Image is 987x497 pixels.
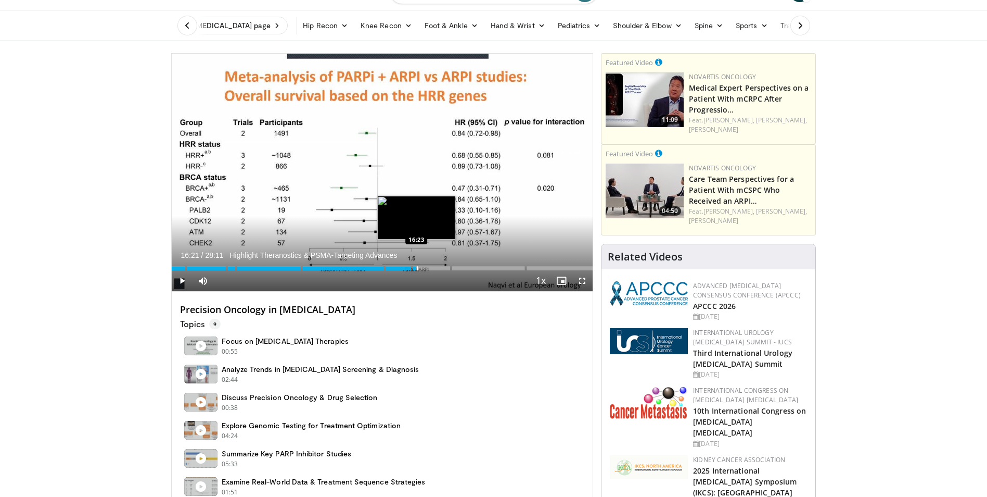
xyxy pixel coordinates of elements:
[693,439,807,449] div: [DATE]
[222,449,352,458] h4: Summarize Key PARP Inhibitor Studies
[222,365,419,374] h4: Analyze Trends in [MEDICAL_DATA] Screening & Diagnosis
[689,174,794,206] a: Care Team Perspectives for a Patient With mCSPC Who Received an ARPI…
[180,304,585,316] h4: Precision Oncology in [MEDICAL_DATA]
[201,251,203,259] span: /
[703,116,754,125] a: [PERSON_NAME],
[693,312,807,321] div: [DATE]
[729,15,774,36] a: Sports
[205,251,223,259] span: 28:11
[171,17,288,34] a: Visit [MEDICAL_DATA] page
[222,488,238,497] p: 01:51
[693,301,736,311] a: APCCC 2026
[659,115,681,125] span: 11:09
[222,393,378,402] h4: Discuss Precision Oncology & Drug Selection
[209,319,221,329] span: 9
[551,270,572,291] button: Enable picture-in-picture mode
[689,216,738,225] a: [PERSON_NAME]
[222,337,349,346] h4: Focus on [MEDICAL_DATA] Therapies
[693,370,807,379] div: [DATE]
[222,375,238,384] p: 02:44
[689,72,756,81] a: Novartis Oncology
[774,15,822,36] a: Trauma
[606,72,684,127] a: 11:09
[693,386,798,404] a: International Congress on [MEDICAL_DATA] [MEDICAL_DATA]
[688,15,729,36] a: Spine
[607,15,688,36] a: Shoulder & Elbow
[222,477,426,487] h4: Examine Real-World Data & Treatment Sequence Strategies
[606,72,684,127] img: 918109e9-db38-4028-9578-5f15f4cfacf3.jpg.150x105_q85_crop-smart_upscale.jpg
[222,431,238,441] p: 04:24
[689,164,756,172] a: Novartis Oncology
[693,406,806,438] a: 10th International Congress on [MEDICAL_DATA] [MEDICAL_DATA]
[180,319,221,329] p: Topics
[610,328,688,354] img: 62fb9566-9173-4071-bcb6-e47c745411c0.png.150x105_q85_autocrop_double_scale_upscale_version-0.2.png
[552,15,607,36] a: Pediatrics
[297,15,354,36] a: Hip Recon
[229,251,397,260] span: Highlight Theranostics & PSMA-Targeting Advances
[693,348,792,369] a: Third International Urology [MEDICAL_DATA] Summit
[608,251,683,263] h4: Related Videos
[610,281,688,306] img: 92ba7c40-df22-45a2-8e3f-1ca017a3d5ba.png.150x105_q85_autocrop_double_scale_upscale_version-0.2.png
[606,164,684,218] a: 04:50
[222,421,401,430] h4: Explore Genomic Testing for Treatment Optimization
[693,281,801,300] a: Advanced [MEDICAL_DATA] Consensus Conference (APCCC)
[418,15,484,36] a: Foot & Ankle
[484,15,552,36] a: Hand & Wrist
[689,116,811,134] div: Feat.
[606,149,653,158] small: Featured Video
[572,270,593,291] button: Fullscreen
[689,207,811,226] div: Feat.
[193,270,213,291] button: Mute
[610,386,688,419] img: 6ff8bc22-9509-4454-a4f8-ac79dd3b8976.png.150x105_q85_autocrop_double_scale_upscale_version-0.2.png
[689,125,738,134] a: [PERSON_NAME]
[606,58,653,67] small: Featured Video
[354,15,418,36] a: Knee Recon
[530,270,551,291] button: Playback Rate
[172,54,593,292] video-js: Video Player
[172,270,193,291] button: Play
[659,206,681,216] span: 04:50
[222,347,238,356] p: 00:55
[181,251,199,259] span: 16:21
[610,455,688,479] img: fca7e709-d275-4aeb-92d8-8ddafe93f2a6.png.150x105_q85_autocrop_double_scale_upscale_version-0.2.png
[693,455,785,464] a: Kidney Cancer Association
[222,459,238,469] p: 05:33
[222,403,238,413] p: 00:38
[703,207,754,216] a: [PERSON_NAME],
[756,207,807,216] a: [PERSON_NAME],
[756,116,807,125] a: [PERSON_NAME],
[606,164,684,218] img: cad44f18-58c5-46ed-9b0e-fe9214b03651.jpg.150x105_q85_crop-smart_upscale.jpg
[172,266,593,270] div: Progress Bar
[377,196,455,240] img: image.jpeg
[689,83,809,115] a: Medical Expert Perspectives on a Patient With mCRPC After Progressio…
[693,328,792,346] a: International Urology [MEDICAL_DATA] Summit - IUCS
